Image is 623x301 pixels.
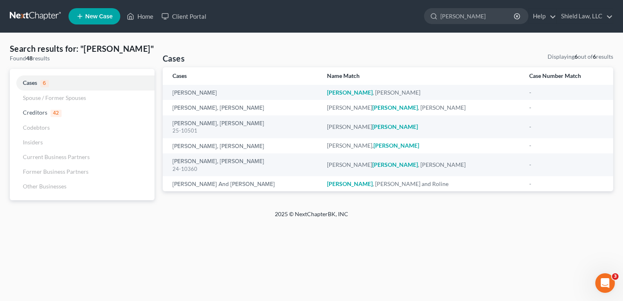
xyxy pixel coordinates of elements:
span: New Case [85,13,113,20]
a: [PERSON_NAME], [PERSON_NAME] [172,144,264,149]
strong: 6 [574,53,578,60]
th: Cases [163,67,320,85]
h4: Search results for: "[PERSON_NAME]" [10,43,155,54]
a: [PERSON_NAME], [PERSON_NAME] [172,105,264,111]
div: [PERSON_NAME] , [PERSON_NAME] [327,104,516,112]
em: [PERSON_NAME] [372,123,418,130]
th: Case Number Match [523,67,613,85]
a: [PERSON_NAME] and [PERSON_NAME] [172,181,275,187]
span: 42 [51,110,62,117]
span: Creditors [23,109,47,116]
div: - [529,142,603,150]
a: [PERSON_NAME], [PERSON_NAME] [172,121,264,126]
a: [PERSON_NAME], [PERSON_NAME] [172,159,264,164]
iframe: Intercom live chat [595,273,615,293]
div: 2025 © NextChapterBK, INC [79,210,544,225]
span: 3 [612,273,619,280]
span: Spouse / Former Spouses [23,94,86,101]
div: - [529,161,603,169]
th: Name Match [320,67,522,85]
em: [PERSON_NAME] [373,142,419,149]
a: Former Business Partners [10,164,155,179]
div: - [529,180,603,188]
strong: 48 [26,55,33,62]
span: Other Businesses [23,183,66,190]
div: [PERSON_NAME], [327,142,516,150]
a: Other Businesses [10,179,155,194]
a: Current Business Partners [10,150,155,164]
em: [PERSON_NAME] [372,161,418,168]
span: Cases [23,79,37,86]
a: Home [123,9,157,24]
a: Cases6 [10,75,155,91]
div: [PERSON_NAME] , [PERSON_NAME] [327,161,516,169]
a: Client Portal [157,9,210,24]
div: 24-10360 [172,165,314,173]
div: Displaying out of results [548,53,613,61]
a: Spouse / Former Spouses [10,91,155,105]
span: Former Business Partners [23,168,88,175]
a: Help [529,9,556,24]
span: Codebtors [23,124,50,131]
a: Shield Law, LLC [557,9,613,24]
span: Insiders [23,139,43,146]
a: Codebtors [10,120,155,135]
span: Current Business Partners [23,153,90,160]
div: - [529,89,603,97]
input: Search by name... [440,9,515,24]
a: Creditors42 [10,105,155,120]
div: - [529,123,603,131]
em: [PERSON_NAME] [327,180,373,187]
a: Insiders [10,135,155,150]
div: , [PERSON_NAME] [327,89,516,97]
em: [PERSON_NAME] [327,89,373,96]
a: [PERSON_NAME] [172,90,217,96]
h4: Cases [163,53,185,64]
div: Found results [10,54,155,62]
div: [PERSON_NAME] [327,123,516,131]
em: [PERSON_NAME] [372,104,418,111]
div: - [529,104,603,112]
strong: 6 [593,53,596,60]
div: , [PERSON_NAME] and Roline [327,180,516,188]
span: 6 [40,80,49,87]
div: 25-10501 [172,127,314,135]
